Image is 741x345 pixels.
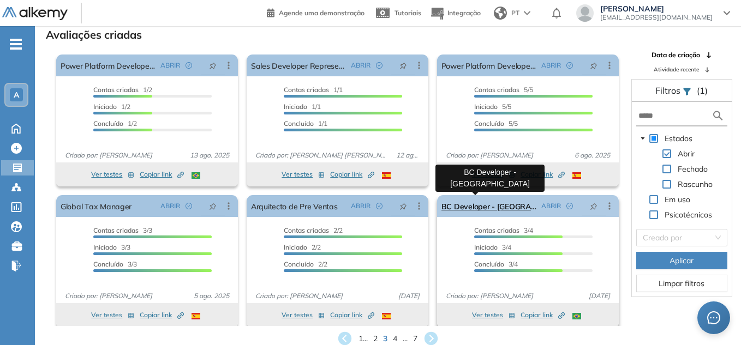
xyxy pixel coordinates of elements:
[61,55,156,76] a: Power Platform Developer - [GEOGRAPHIC_DATA]
[474,102,498,111] span: Iniciado
[160,201,180,211] span: ABRIR
[251,150,392,160] span: Criado por: [PERSON_NAME] [PERSON_NAME] Sichaca [PERSON_NAME]
[330,168,374,181] button: Copiar link
[93,102,130,111] span: 1/2
[61,150,157,160] span: Criado por: [PERSON_NAME]
[284,260,327,268] span: 2/2
[662,208,714,221] span: Psicotécnicos
[566,62,573,69] span: check-circle
[665,210,712,220] span: Psicotécnicos
[140,308,184,322] button: Copiar link
[186,62,192,69] span: check-circle
[600,13,713,22] span: [EMAIL_ADDRESS][DOMAIN_NAME]
[655,85,683,96] span: Filtros
[582,57,606,74] button: pushpin
[474,119,504,128] span: Concluído
[140,168,184,181] button: Copiar link
[474,243,511,251] span: 3/4
[636,252,727,269] button: Aplicar
[61,291,157,301] span: Criado por: [PERSON_NAME]
[201,197,225,215] button: pushpin
[91,308,134,322] button: Ver testes
[474,260,518,268] span: 3/4
[186,203,192,209] span: check-circle
[521,308,565,322] button: Copiar link
[93,260,123,268] span: Concluído
[189,291,234,301] span: 5 ago. 2025
[391,197,415,215] button: pushpin
[284,226,343,234] span: 2/2
[391,57,415,74] button: pushpin
[472,308,515,322] button: Ver testes
[373,333,378,344] span: 2
[376,62,383,69] span: check-circle
[10,43,22,45] i: -
[209,61,217,70] span: pushpin
[192,313,200,319] img: ESP
[403,333,408,344] span: ...
[282,168,325,181] button: Ver testes
[474,243,498,251] span: Iniciado
[93,86,139,94] span: Contas criadas
[394,291,424,301] span: [DATE]
[541,201,561,211] span: ABRIR
[697,84,708,97] span: (1)
[284,119,327,128] span: 1/1
[670,255,694,267] span: Aplicar
[676,178,715,191] span: Rascunho
[330,308,374,322] button: Copiar link
[399,61,407,70] span: pushpin
[665,195,690,204] span: Em uso
[160,60,180,70] span: ABRIR
[676,147,697,160] span: Abrir
[521,310,565,320] span: Copiar link
[330,170,374,179] span: Copiar link
[413,333,417,344] span: 7
[441,55,537,76] a: Power Platform Developer CRM
[382,172,391,179] img: ESP
[678,179,713,189] span: Rascunho
[584,291,614,301] span: [DATE]
[659,277,704,289] span: Limpar filtros
[284,226,329,234] span: Contas criadas
[251,291,347,301] span: Criado por: [PERSON_NAME]
[284,243,307,251] span: Iniciado
[358,333,368,344] span: 1 ...
[284,243,321,251] span: 2/2
[662,193,692,206] span: Em uso
[652,50,700,60] span: Data de criação
[284,86,329,94] span: Contas criadas
[330,310,374,320] span: Copiar link
[284,260,314,268] span: Concluído
[665,134,692,143] span: Estados
[441,291,537,301] span: Criado por: [PERSON_NAME]
[566,203,573,209] span: check-circle
[572,172,581,179] img: ESP
[712,109,725,123] img: search icon
[376,203,383,209] span: check-circle
[474,86,519,94] span: Contas criadas
[524,11,530,15] img: arrow
[91,168,134,181] button: Ver testes
[590,202,597,210] span: pushpin
[351,201,370,211] span: ABRIR
[441,150,537,160] span: Criado por: [PERSON_NAME]
[395,9,421,17] span: Tutoriais
[441,195,537,217] a: BC Developer - [GEOGRAPHIC_DATA]
[590,61,597,70] span: pushpin
[267,5,364,19] a: Agende uma demonstração
[494,7,507,20] img: world
[435,165,545,192] div: BC Developer - [GEOGRAPHIC_DATA]
[140,310,184,320] span: Copiar link
[600,4,713,13] span: [PERSON_NAME]
[678,149,695,159] span: Abrir
[474,226,519,234] span: Contas criadas
[2,7,68,21] img: Logotipo
[93,243,130,251] span: 3/3
[14,90,19,99] span: A
[640,136,646,141] span: caret-down
[186,150,234,160] span: 13 ago. 2025
[201,57,225,74] button: pushpin
[572,313,581,319] img: BRA
[140,170,184,179] span: Copiar link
